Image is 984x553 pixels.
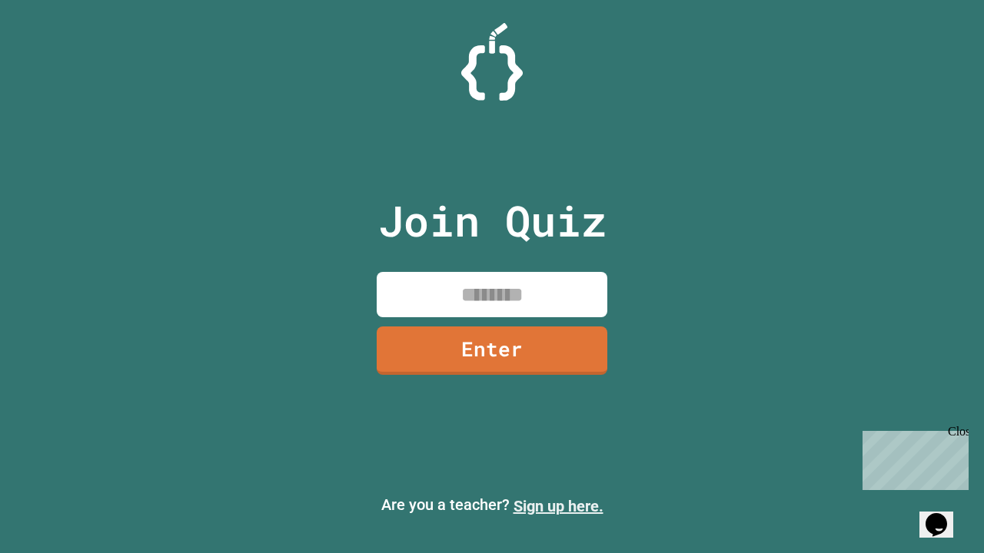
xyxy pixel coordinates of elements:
iframe: chat widget [856,425,969,490]
img: Logo.svg [461,23,523,101]
iframe: chat widget [919,492,969,538]
a: Sign up here. [514,497,603,515]
p: Are you a teacher? [12,493,972,518]
p: Join Quiz [378,189,607,253]
a: Enter [377,326,607,375]
div: Chat with us now!Close [6,6,106,98]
